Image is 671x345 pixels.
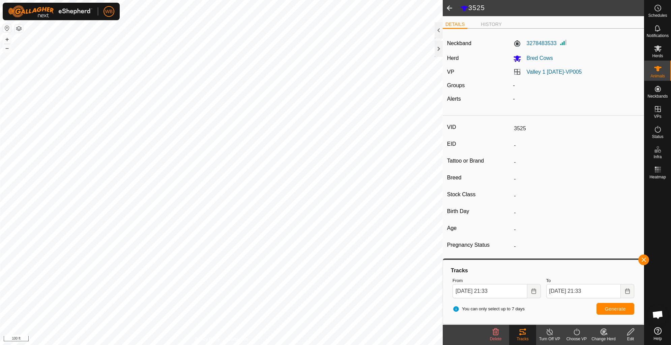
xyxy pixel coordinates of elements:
label: From [453,277,541,284]
button: Map Layers [15,25,23,33]
span: VPs [654,114,661,118]
button: Reset Map [3,24,11,32]
div: Edit [617,336,644,342]
span: WB [105,8,113,15]
button: Choose Date [621,284,634,298]
label: Groups [447,82,465,88]
button: Choose Date [527,284,541,298]
span: Neckbands [647,94,668,98]
button: Generate [596,303,634,315]
a: Help [644,324,671,343]
a: Contact Us [228,336,248,342]
span: Infra [653,155,662,159]
span: Bred Cows [521,55,553,61]
span: Help [653,337,662,341]
span: Animals [650,74,665,78]
span: Status [652,135,663,139]
label: Herd [447,55,459,61]
li: HISTORY [478,21,504,28]
div: Change Herd [590,336,617,342]
button: – [3,44,11,52]
div: - [510,95,643,103]
span: Delete [490,337,502,341]
span: Generate [605,306,626,312]
span: You can only select up to 7 days [453,306,525,312]
h2: 3525 [460,4,644,12]
label: Birth Day [447,207,511,216]
label: VP [447,69,454,75]
label: VID [447,123,511,132]
div: Tracks [450,267,637,275]
span: Notifications [647,34,669,38]
label: Alerts [447,96,461,102]
li: DETAILS [443,21,467,29]
label: Breed [447,173,511,182]
label: 3278483533 [513,39,557,47]
div: - [510,81,643,90]
img: Signal strength [559,38,567,46]
label: Tattoo or Brand [447,157,511,165]
button: + [3,35,11,43]
div: Open chat [648,305,668,325]
img: Gallagher Logo [8,5,92,18]
span: Heatmap [649,175,666,179]
label: Pregnancy Status [447,241,511,249]
span: Schedules [648,13,667,18]
div: Choose VP [563,336,590,342]
label: Neckband [447,39,471,47]
label: Stock Class [447,190,511,199]
a: Privacy Policy [195,336,220,342]
label: Weight [447,257,511,272]
label: Age [447,224,511,233]
div: Tracks [509,336,536,342]
a: Valley 1 [DATE]-VP005 [527,69,582,75]
span: Herds [652,54,663,58]
div: Turn Off VP [536,336,563,342]
label: EID [447,140,511,148]
label: To [546,277,635,284]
